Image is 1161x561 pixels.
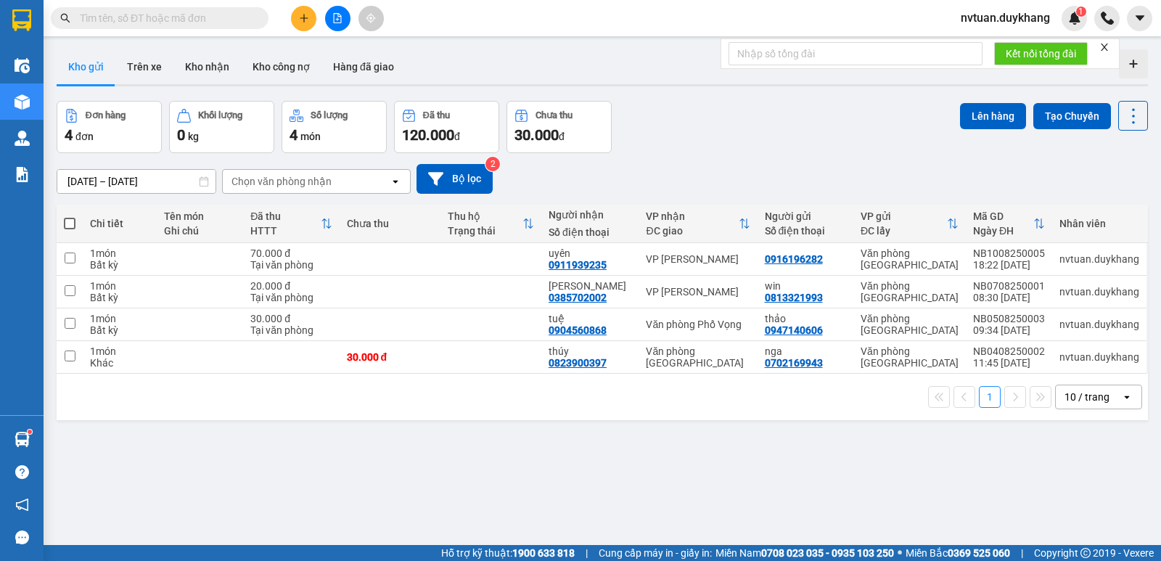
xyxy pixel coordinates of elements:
img: icon-new-feature [1068,12,1081,25]
div: Chưa thu [536,110,573,120]
span: close [1099,42,1109,52]
span: question-circle [15,465,29,479]
div: NB0708250001 [973,280,1045,292]
div: ĐC lấy [861,225,947,237]
img: solution-icon [15,167,30,182]
div: 1 món [90,345,149,357]
th: Toggle SortBy [966,205,1052,243]
input: Select a date range. [57,170,216,193]
div: Trạng thái [448,225,522,237]
div: quang anh [549,280,631,292]
div: Bất kỳ [90,324,149,336]
div: NB0508250003 [973,313,1045,324]
div: Đã thu [423,110,450,120]
div: Mã GD [973,210,1033,222]
div: nga [765,345,846,357]
div: Văn phòng Phố Vọng [646,319,750,330]
div: ĐC giao [646,225,738,237]
button: Kết nối tổng đài [994,42,1088,65]
button: caret-down [1127,6,1152,31]
span: 30.000 [514,126,559,144]
th: Toggle SortBy [639,205,757,243]
span: aim [366,13,376,23]
div: Số điện thoại [549,226,631,238]
div: Số lượng [311,110,348,120]
div: nvtuan.duykhang [1059,253,1139,265]
div: VP nhận [646,210,738,222]
span: Kết nối tổng đài [1006,46,1076,62]
div: Chọn văn phòng nhận [231,174,332,189]
div: Khối lượng [198,110,242,120]
div: Tạo kho hàng mới [1119,49,1148,78]
button: Hàng đã giao [321,49,406,84]
div: 30.000 đ [347,351,433,363]
svg: open [390,176,401,187]
div: Tại văn phòng [250,324,332,336]
span: 4 [65,126,73,144]
img: warehouse-icon [15,131,30,146]
button: Lên hàng [960,103,1026,129]
img: phone-icon [1101,12,1114,25]
th: Toggle SortBy [853,205,966,243]
div: Văn phòng [GEOGRAPHIC_DATA] [861,345,959,369]
div: Số điện thoại [765,225,846,237]
div: 18:22 [DATE] [973,259,1045,271]
div: 1 món [90,280,149,292]
button: Tạo Chuyến [1033,103,1111,129]
div: Chi tiết [90,218,149,229]
span: plus [299,13,309,23]
div: Văn phòng [GEOGRAPHIC_DATA] [646,345,750,369]
button: plus [291,6,316,31]
button: 1 [979,386,1001,408]
span: 120.000 [402,126,454,144]
span: caret-down [1133,12,1146,25]
div: 0823900397 [549,357,607,369]
div: 20.000 đ [250,280,332,292]
div: 0702169943 [765,357,823,369]
strong: 0708 023 035 - 0935 103 250 [761,547,894,559]
div: VP [PERSON_NAME] [646,286,750,298]
span: Miền Bắc [906,545,1010,561]
div: Tên món [164,210,236,222]
div: nvtuan.duykhang [1059,351,1139,363]
span: 0 [177,126,185,144]
input: Tìm tên, số ĐT hoặc mã đơn [80,10,251,26]
div: nvtuan.duykhang [1059,319,1139,330]
button: Trên xe [115,49,173,84]
span: kg [188,131,199,142]
div: Thu hộ [448,210,522,222]
div: 30.000 đ [250,313,332,324]
div: 11:45 [DATE] [973,357,1045,369]
div: Khác [90,357,149,369]
span: Cung cấp máy in - giấy in: [599,545,712,561]
img: warehouse-icon [15,432,30,447]
button: Kho công nợ [241,49,321,84]
sup: 2 [485,157,500,171]
span: copyright [1080,548,1091,558]
strong: 0369 525 060 [948,547,1010,559]
img: warehouse-icon [15,94,30,110]
button: file-add [325,6,350,31]
span: ⚪️ [898,550,902,556]
span: món [300,131,321,142]
div: tuệ [549,313,631,324]
div: Nhân viên [1059,218,1139,229]
div: Đơn hàng [86,110,126,120]
button: Chưa thu30.000đ [506,101,612,153]
button: Kho nhận [173,49,241,84]
span: nvtuan.duykhang [949,9,1062,27]
span: 1 [1078,7,1083,17]
div: Người gửi [765,210,846,222]
div: Văn phòng [GEOGRAPHIC_DATA] [861,280,959,303]
div: Văn phòng [GEOGRAPHIC_DATA] [861,247,959,271]
button: Bộ lọc [417,164,493,194]
button: aim [358,6,384,31]
strong: 1900 633 818 [512,547,575,559]
span: message [15,531,29,544]
div: 0911939235 [549,259,607,271]
div: 0385702002 [549,292,607,303]
button: Đã thu120.000đ [394,101,499,153]
div: Bất kỳ [90,292,149,303]
div: uyên [549,247,631,259]
div: thảo [765,313,846,324]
